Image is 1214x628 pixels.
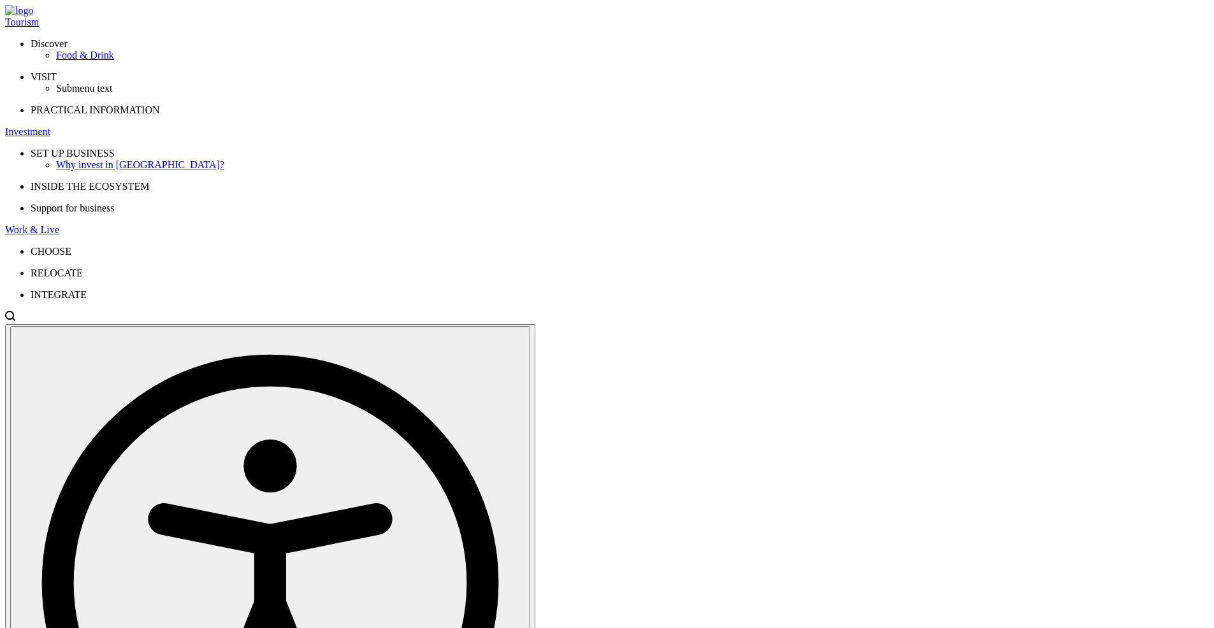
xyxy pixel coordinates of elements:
nav: Primary navigation [5,17,1209,301]
span: PRACTICAL INFORMATION [31,104,160,115]
span: CHOOSE [31,246,71,257]
span: Submenu text [56,83,112,94]
a: Why invest in [GEOGRAPHIC_DATA]? [56,159,1209,171]
a: Work & Live [5,224,1209,236]
a: Investment [5,126,1209,138]
a: Open search modal [5,313,15,324]
span: RELOCATE [31,268,83,278]
span: SET UP BUSINESS [31,148,115,159]
img: logo [5,5,33,17]
span: INSIDE THE ECOSYSTEM [31,181,149,192]
span: Support for business [31,203,115,213]
span: Discover [31,38,68,49]
a: Food & Drink [56,50,1209,61]
span: VISIT [31,71,57,82]
a: Tourism [5,17,1209,28]
span: INTEGRATE [31,289,87,300]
